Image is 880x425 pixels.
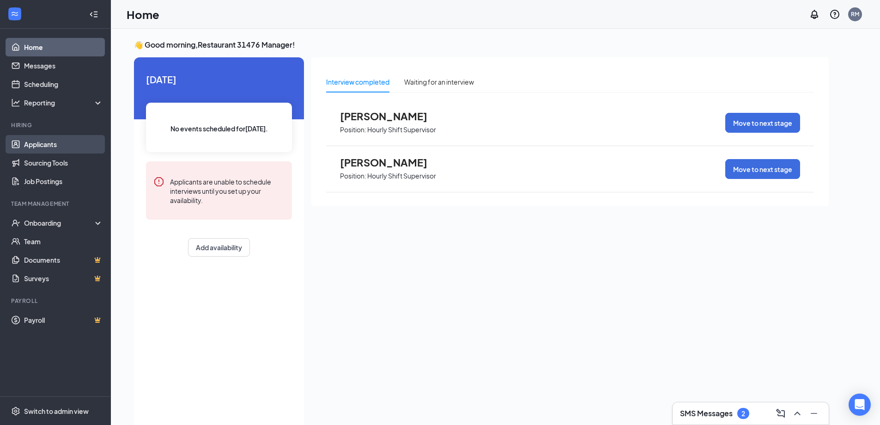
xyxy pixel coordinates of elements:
[340,172,366,180] p: Position:
[367,172,436,180] p: Hourly Shift Supervisor
[807,406,821,421] button: Minimize
[851,10,859,18] div: RM
[127,6,159,22] h1: Home
[24,251,103,269] a: DocumentsCrown
[340,110,442,122] span: [PERSON_NAME]
[725,113,800,133] button: Move to next stage
[89,10,98,19] svg: Collapse
[808,408,819,419] svg: Minimize
[775,408,786,419] svg: ComposeMessage
[367,125,436,134] p: Hourly Shift Supervisor
[24,56,103,75] a: Messages
[170,123,268,134] span: No events scheduled for [DATE] .
[24,98,103,107] div: Reporting
[11,218,20,228] svg: UserCheck
[10,9,19,18] svg: WorkstreamLogo
[792,408,803,419] svg: ChevronUp
[24,172,103,191] a: Job Postings
[680,408,733,419] h3: SMS Messages
[24,75,103,93] a: Scheduling
[773,406,788,421] button: ComposeMessage
[11,407,20,416] svg: Settings
[11,98,20,107] svg: Analysis
[11,200,101,208] div: Team Management
[741,410,745,418] div: 2
[809,9,820,20] svg: Notifications
[146,72,292,86] span: [DATE]
[24,154,103,172] a: Sourcing Tools
[24,407,89,416] div: Switch to admin view
[24,311,103,329] a: PayrollCrown
[725,159,800,179] button: Move to next stage
[11,121,101,129] div: Hiring
[404,77,474,87] div: Waiting for an interview
[24,232,103,251] a: Team
[11,297,101,305] div: Payroll
[24,269,103,288] a: SurveysCrown
[326,77,389,87] div: Interview completed
[829,9,840,20] svg: QuestionInfo
[24,218,95,228] div: Onboarding
[170,176,285,205] div: Applicants are unable to schedule interviews until you set up your availability.
[340,156,442,168] span: [PERSON_NAME]
[188,238,250,257] button: Add availability
[153,176,164,187] svg: Error
[24,135,103,154] a: Applicants
[849,394,871,416] div: Open Intercom Messenger
[340,125,366,134] p: Position:
[134,40,829,50] h3: 👋 Good morning, Restaurant 31476 Manager !
[790,406,805,421] button: ChevronUp
[24,38,103,56] a: Home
